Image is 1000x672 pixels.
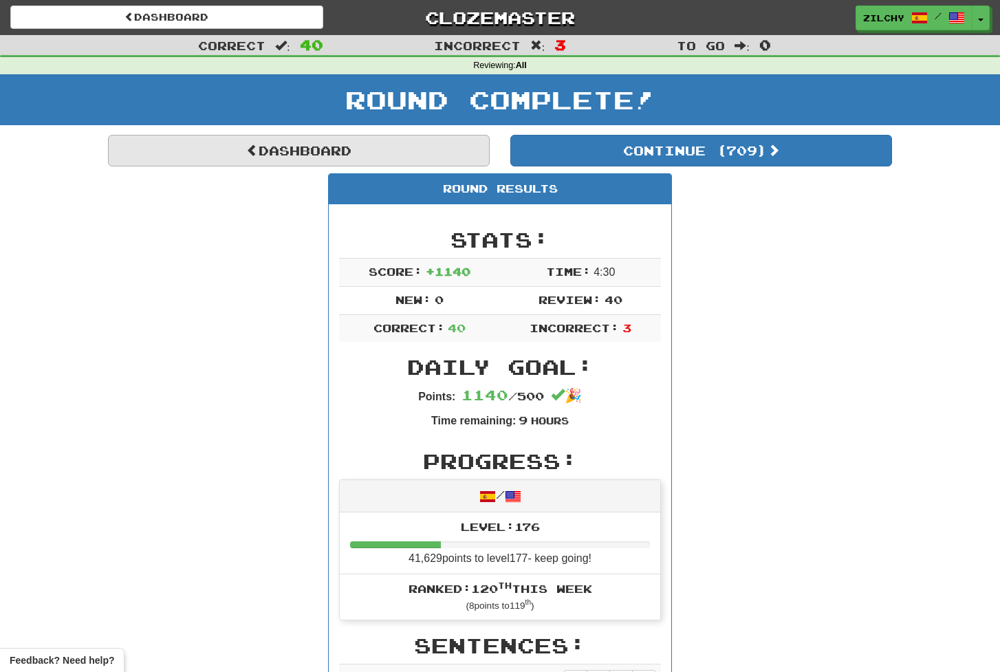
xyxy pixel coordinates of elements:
span: : [735,40,750,52]
span: New: [395,293,431,306]
span: Correct: [373,321,445,334]
strong: Points: [418,391,455,402]
span: / 500 [461,389,544,402]
strong: All [516,61,527,70]
span: Open feedback widget [10,653,114,667]
div: / [340,480,660,512]
h2: Sentences: [339,634,661,657]
h2: Daily Goal: [339,356,661,378]
a: Zilchy / [856,6,972,30]
span: / [935,11,942,21]
small: Hours [531,415,569,426]
span: To go [677,39,725,52]
span: 40 [448,321,466,334]
strong: Time remaining: [431,415,516,426]
span: 0 [435,293,444,306]
span: 0 [759,36,771,53]
span: 3 [622,321,631,334]
span: Review: [539,293,601,306]
span: Score: [369,265,422,278]
small: ( 8 points to 119 ) [466,600,534,611]
span: Correct [198,39,265,52]
span: + 1140 [426,265,470,278]
h2: Stats: [339,228,661,251]
span: 40 [300,36,323,53]
span: Incorrect [434,39,521,52]
a: Dashboard [10,6,323,29]
span: 9 [519,413,528,426]
sup: th [498,581,512,590]
span: Ranked: 120 this week [409,582,592,595]
a: Dashboard [108,135,490,166]
span: Zilchy [863,12,904,24]
span: 4 : 30 [594,266,615,278]
span: : [275,40,290,52]
span: 🎉 [551,388,582,403]
h1: Round Complete! [5,86,995,113]
div: Round Results [329,174,671,204]
span: 3 [554,36,566,53]
span: 40 [605,293,622,306]
sup: th [525,598,532,606]
span: Incorrect: [530,321,619,334]
button: Continue (709) [510,135,892,166]
span: 1140 [461,387,508,403]
h2: Progress: [339,450,661,473]
span: : [530,40,545,52]
li: 41,629 points to level 177 - keep going! [340,512,660,574]
span: Time: [546,265,591,278]
span: Level: 176 [461,520,540,533]
a: Clozemaster [344,6,657,30]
